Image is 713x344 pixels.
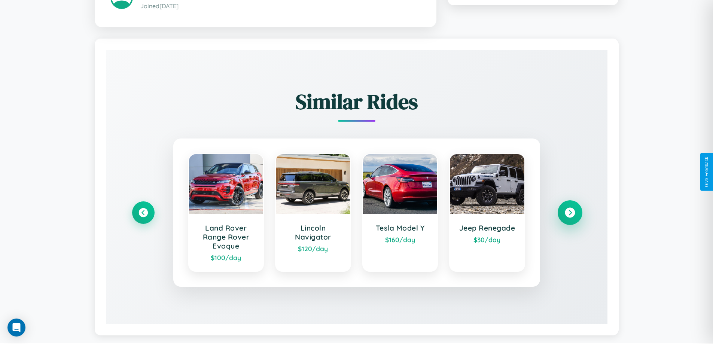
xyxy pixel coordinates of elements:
h2: Similar Rides [132,87,581,116]
a: Lincoln Navigator$120/day [275,153,351,272]
h3: Tesla Model Y [371,223,430,232]
h3: Land Rover Range Rover Evoque [196,223,256,250]
a: Land Rover Range Rover Evoque$100/day [188,153,264,272]
p: Joined [DATE] [140,1,421,12]
div: $ 30 /day [457,235,517,244]
div: $ 100 /day [196,253,256,262]
h3: Jeep Renegade [457,223,517,232]
a: Tesla Model Y$160/day [362,153,438,272]
div: $ 120 /day [283,244,343,253]
div: Open Intercom Messenger [7,319,25,337]
h3: Lincoln Navigator [283,223,343,241]
a: Jeep Renegade$30/day [449,153,525,272]
div: $ 160 /day [371,235,430,244]
div: Give Feedback [704,157,709,187]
